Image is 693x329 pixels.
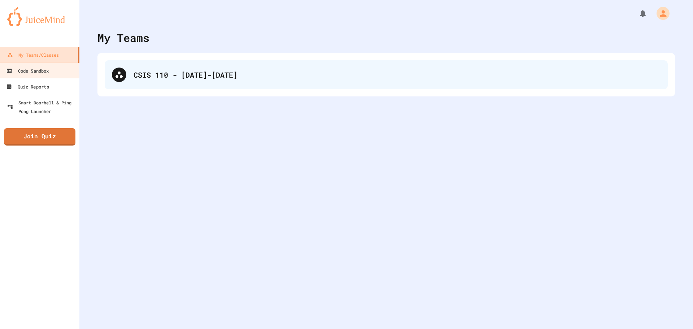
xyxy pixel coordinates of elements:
div: My Notifications [625,7,649,20]
div: My Account [649,5,671,22]
div: Smart Doorbell & Ping Pong Launcher [7,98,77,116]
div: My Teams [97,30,149,46]
div: CSIS 110 - [DATE]-[DATE] [134,69,661,80]
img: logo-orange.svg [7,7,72,26]
div: Quiz Reports [6,82,49,91]
div: My Teams/Classes [7,51,59,59]
div: Code Sandbox [6,66,49,75]
div: CSIS 110 - [DATE]-[DATE] [105,60,668,89]
a: Join Quiz [4,128,75,146]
